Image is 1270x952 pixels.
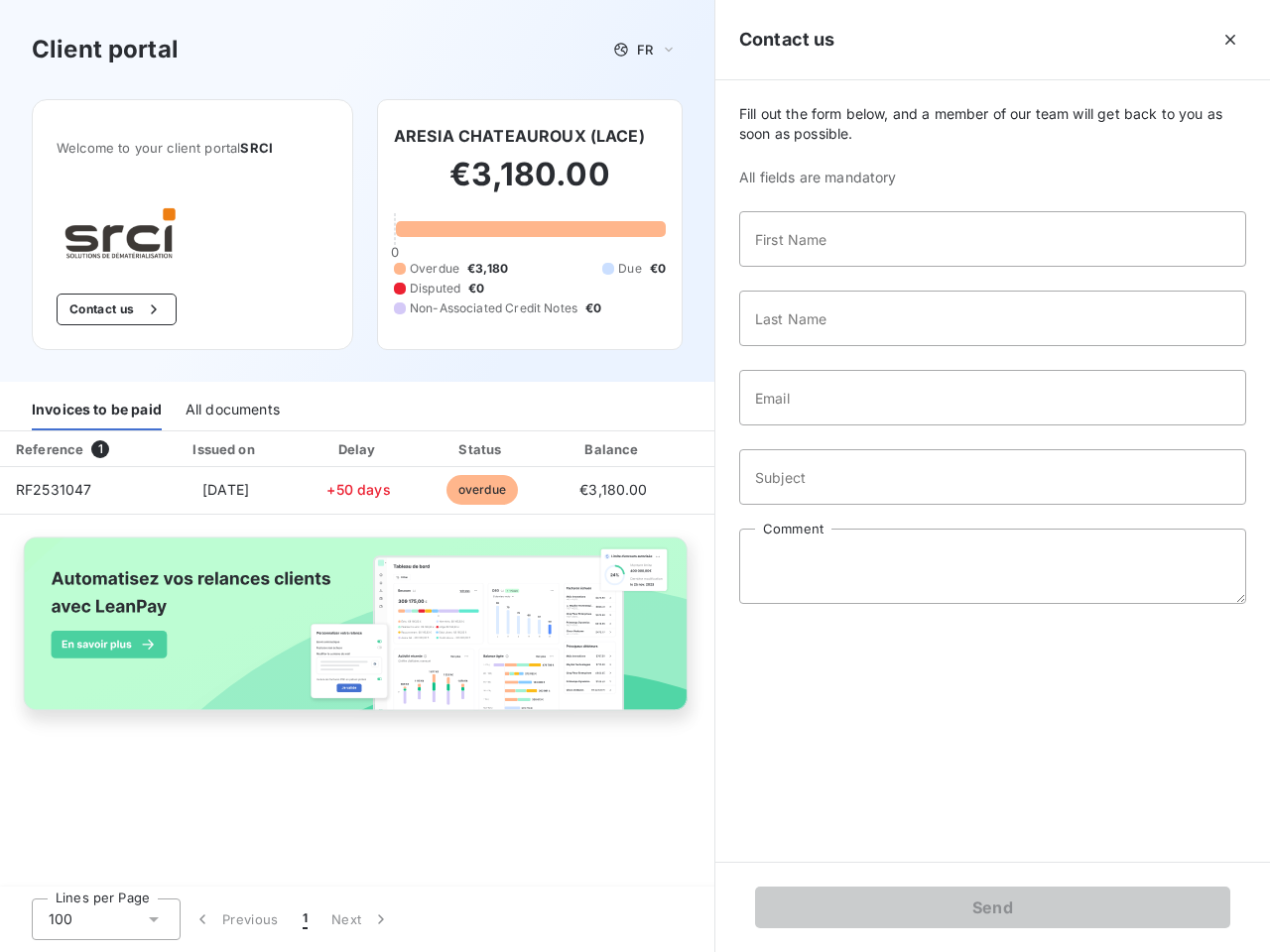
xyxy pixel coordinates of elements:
div: PDF [686,439,786,459]
span: €0 [585,299,601,317]
img: Company logo [57,203,184,262]
span: Due [618,260,641,278]
div: Balance [549,439,678,459]
span: Overdue [410,260,459,278]
span: €3,180 [467,260,508,278]
button: Previous [181,898,291,940]
h3: Client portal [32,32,179,67]
input: placeholder [739,449,1246,505]
img: banner [8,527,706,739]
span: +50 days [326,481,390,498]
span: [DATE] [202,481,249,498]
div: Invoices to be paid [32,389,162,430]
button: Send [755,887,1230,928]
h6: ARESIA CHATEAUROUX (LACE) [394,124,645,148]
span: 1 [303,909,308,929]
div: Status [423,439,541,459]
h2: €3,180.00 [394,155,666,214]
input: placeholder [739,370,1246,425]
span: SRCI [240,140,273,156]
button: 1 [291,898,319,940]
span: All fields are mandatory [739,168,1246,187]
span: overdue [446,475,518,505]
input: placeholder [739,211,1246,267]
input: placeholder [739,291,1246,346]
span: Disputed [410,280,460,297]
button: Next [319,898,403,940]
span: 0 [391,244,399,260]
div: Reference [16,441,83,457]
div: Issued on [157,439,294,459]
span: €0 [468,280,484,297]
span: FR [637,42,653,58]
span: €0 [650,260,666,278]
h5: Contact us [739,26,835,54]
span: Fill out the form below, and a member of our team will get back to you as soon as possible. [739,104,1246,144]
div: All documents [186,389,280,430]
span: Non-Associated Credit Notes [410,299,577,317]
span: 100 [49,909,72,929]
span: 1 [91,440,109,458]
div: Delay [303,439,416,459]
span: Welcome to your client portal [57,140,328,156]
span: €3,180.00 [579,481,647,498]
span: RF2531047 [16,481,91,498]
button: Contact us [57,294,177,325]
